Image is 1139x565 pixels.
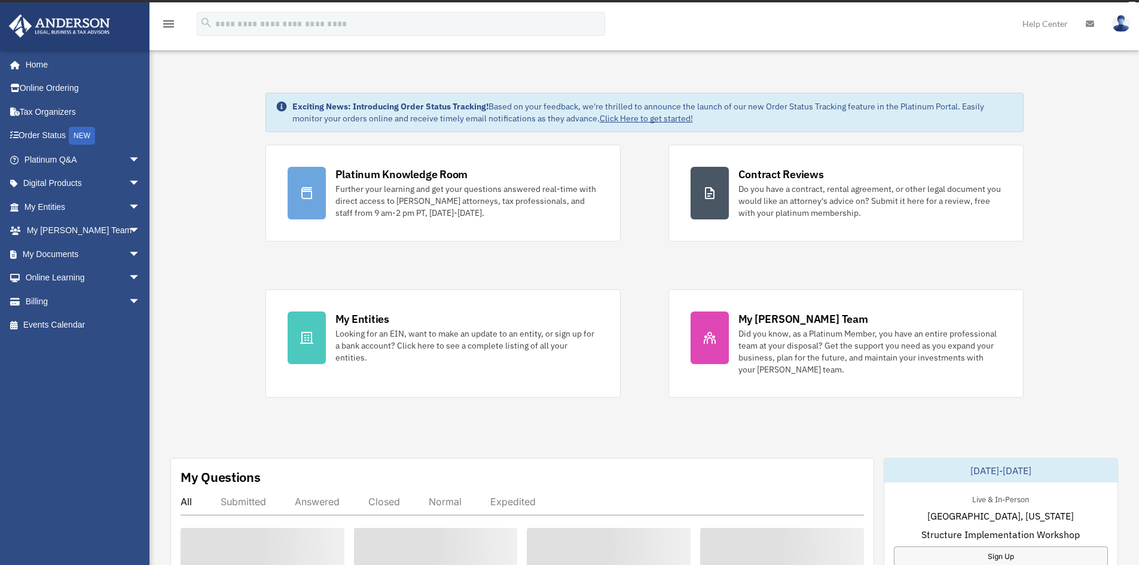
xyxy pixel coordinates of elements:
div: Contract Reviews [738,167,824,182]
div: Submitted [221,496,266,508]
a: My [PERSON_NAME] Team Did you know, as a Platinum Member, you have an entire professional team at... [668,289,1024,398]
div: close [1128,2,1136,9]
div: Live & In-Person [963,492,1039,505]
a: Digital Productsarrow_drop_down [8,172,158,196]
div: Platinum Knowledge Room [335,167,468,182]
div: Do you have a contract, rental agreement, or other legal document you would like an attorney's ad... [738,183,1001,219]
a: My Entities Looking for an EIN, want to make an update to an entity, or sign up for a bank accoun... [265,289,621,398]
a: Online Ordering [8,77,158,100]
div: My [PERSON_NAME] Team [738,311,868,326]
div: Normal [429,496,462,508]
a: My [PERSON_NAME] Teamarrow_drop_down [8,219,158,243]
a: Contract Reviews Do you have a contract, rental agreement, or other legal document you would like... [668,145,1024,242]
i: search [200,16,213,29]
a: Order StatusNEW [8,124,158,148]
a: Online Learningarrow_drop_down [8,266,158,290]
div: My Entities [335,311,389,326]
i: menu [161,17,176,31]
a: Click Here to get started! [600,113,693,124]
span: arrow_drop_down [129,172,152,196]
a: Home [8,53,152,77]
a: Billingarrow_drop_down [8,289,158,313]
span: arrow_drop_down [129,195,152,219]
a: Platinum Knowledge Room Further your learning and get your questions answered real-time with dire... [265,145,621,242]
div: Further your learning and get your questions answered real-time with direct access to [PERSON_NAM... [335,183,598,219]
div: NEW [69,127,95,145]
span: Structure Implementation Workshop [921,527,1080,542]
div: [DATE]-[DATE] [884,459,1117,482]
img: Anderson Advisors Platinum Portal [5,14,114,38]
div: Did you know, as a Platinum Member, you have an entire professional team at your disposal? Get th... [738,328,1001,375]
div: Looking for an EIN, want to make an update to an entity, or sign up for a bank account? Click her... [335,328,598,364]
span: arrow_drop_down [129,289,152,314]
div: Closed [368,496,400,508]
a: Platinum Q&Aarrow_drop_down [8,148,158,172]
a: My Documentsarrow_drop_down [8,242,158,266]
div: All [181,496,192,508]
span: arrow_drop_down [129,148,152,172]
strong: Exciting News: Introducing Order Status Tracking! [292,101,488,112]
div: My Questions [181,468,261,486]
span: arrow_drop_down [129,219,152,243]
span: arrow_drop_down [129,242,152,267]
a: menu [161,21,176,31]
span: arrow_drop_down [129,266,152,291]
div: Expedited [490,496,536,508]
img: User Pic [1112,15,1130,32]
span: [GEOGRAPHIC_DATA], [US_STATE] [927,509,1074,523]
div: Answered [295,496,340,508]
a: Tax Organizers [8,100,158,124]
a: Events Calendar [8,313,158,337]
div: Based on your feedback, we're thrilled to announce the launch of our new Order Status Tracking fe... [292,100,1013,124]
a: My Entitiesarrow_drop_down [8,195,158,219]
